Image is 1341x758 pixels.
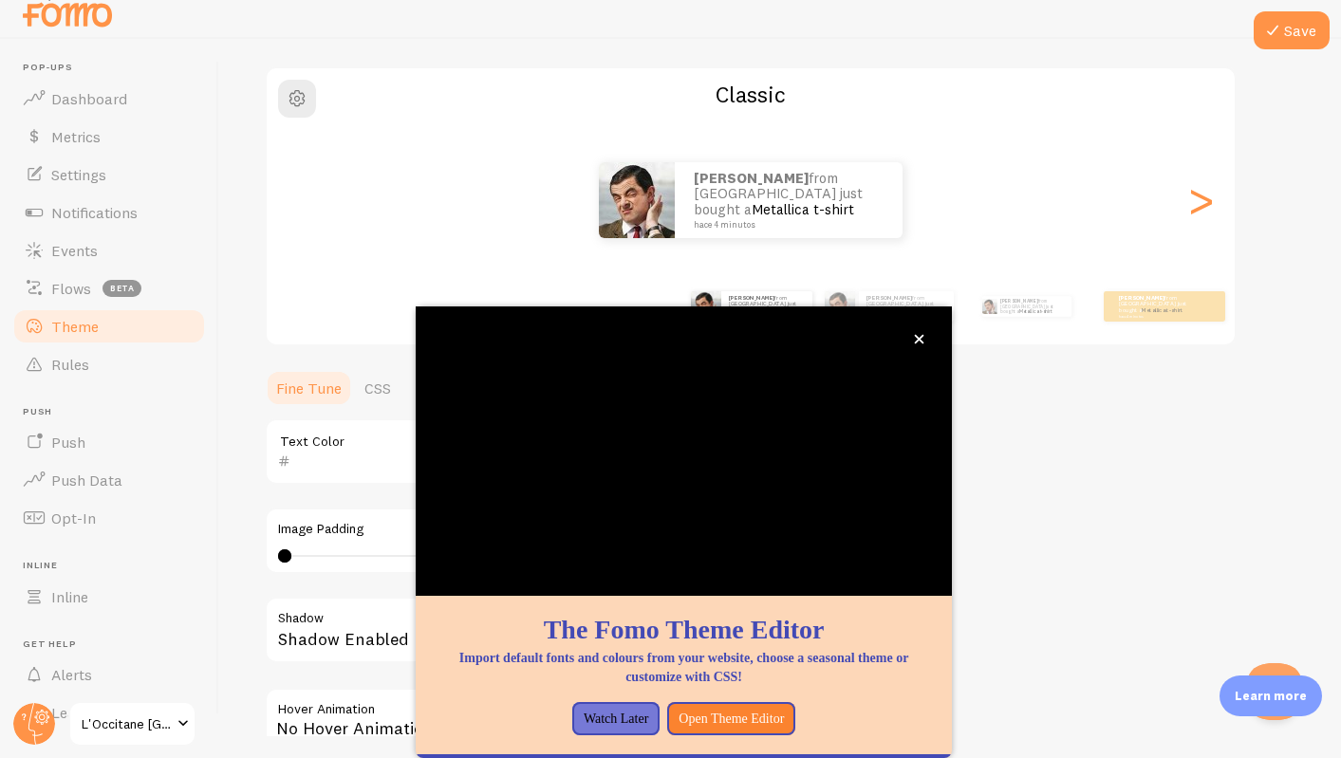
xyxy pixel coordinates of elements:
button: close, [909,329,929,349]
h1: The Fomo Theme Editor [438,611,929,648]
a: Metallica t-shirt [1142,306,1183,314]
button: Save [1254,11,1330,49]
h2: Classic [267,80,1235,109]
p: from [GEOGRAPHIC_DATA] just bought a [729,294,805,318]
div: No Hover Animation [265,688,834,754]
p: Learn more [1235,687,1307,705]
span: Rules [51,355,89,374]
span: Notifications [51,203,138,222]
button: Open Theme Editor [667,702,795,736]
p: from [GEOGRAPHIC_DATA] just bought a [694,171,884,230]
strong: [PERSON_NAME] [866,294,912,302]
span: Theme [51,317,99,336]
p: Import default fonts and colours from your website, choose a seasonal theme or customize with CSS! [438,649,929,687]
p: from [GEOGRAPHIC_DATA] just bought a [1119,294,1195,318]
img: Fomo [825,291,855,322]
span: Events [51,241,98,260]
a: Alerts [11,656,207,693]
small: hace 4 minutos [1119,314,1193,318]
a: CSS [353,369,402,407]
img: Fomo [981,299,996,314]
a: Push [11,423,207,461]
span: Flows [51,279,91,298]
a: Opt-In [11,499,207,537]
a: Settings [11,156,207,194]
a: Metallica t-shirt [1019,308,1052,314]
div: Shadow Enabled [265,597,834,666]
iframe: Help Scout Beacon - Open [1246,663,1303,720]
small: hace 4 minutos [694,220,878,230]
span: Push [23,406,207,418]
a: Metallica t-shirt [752,200,854,218]
label: Image Padding [278,521,821,538]
span: Pop-ups [23,62,207,74]
div: Learn more [1220,675,1322,716]
span: Inline [23,560,207,572]
span: beta [102,280,141,297]
span: L'Occitane [GEOGRAPHIC_DATA] [82,712,172,735]
strong: [PERSON_NAME] [1119,294,1164,302]
span: Metrics [51,127,101,146]
p: from [GEOGRAPHIC_DATA] just bought a [866,294,946,318]
a: Metrics [11,118,207,156]
span: Alerts [51,665,92,684]
a: Theme [11,307,207,345]
span: Inline [51,587,88,606]
strong: [PERSON_NAME] [729,294,774,302]
a: Fine Tune [265,369,353,407]
div: Next slide [1189,132,1212,268]
a: Learn [11,693,207,731]
a: Dashboard [11,80,207,118]
span: Get Help [23,638,207,651]
a: Notifications [11,194,207,231]
strong: [PERSON_NAME] [1000,298,1038,304]
span: Push Data [51,471,122,490]
a: Flows beta [11,269,207,307]
a: Rules [11,345,207,383]
a: Events [11,231,207,269]
strong: [PERSON_NAME] [694,169,809,187]
img: Fomo [691,291,721,322]
a: Inline [11,578,207,616]
div: The Fomo Theme EditorImport default fonts and colours from your website, choose a seasonal theme ... [416,306,952,758]
span: Opt-In [51,508,96,527]
img: Fomo [599,162,675,238]
span: Settings [51,165,106,184]
span: Push [51,433,85,452]
a: L'Occitane [GEOGRAPHIC_DATA] [68,701,196,747]
button: Watch Later [572,702,660,736]
p: from [GEOGRAPHIC_DATA] just bought a [1000,296,1064,317]
span: Learn [51,703,90,722]
span: Dashboard [51,89,127,108]
a: Push Data [11,461,207,499]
